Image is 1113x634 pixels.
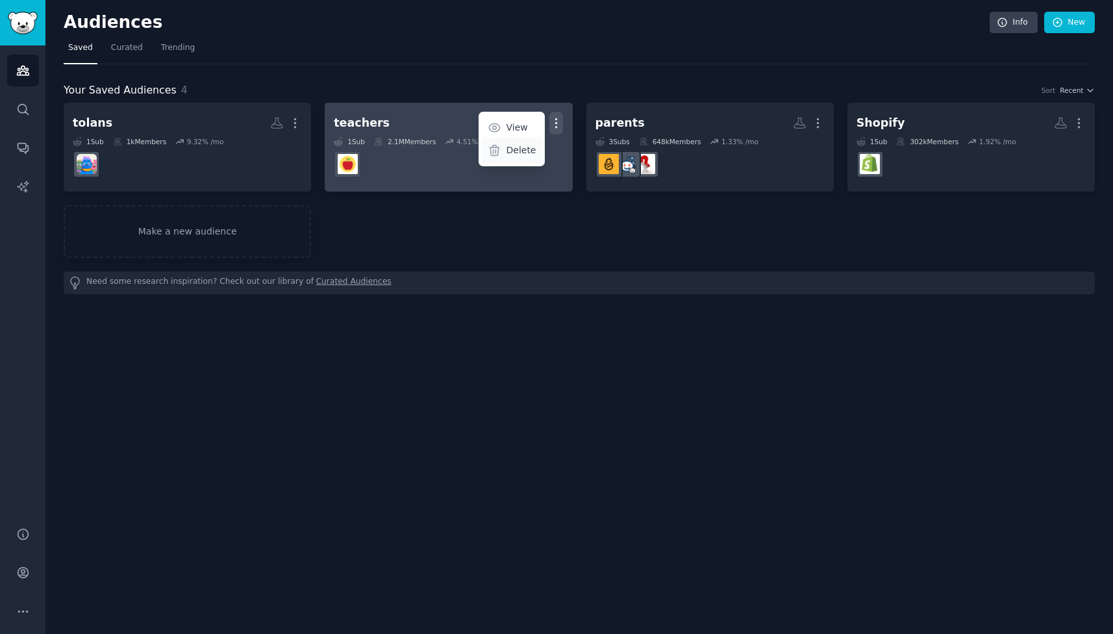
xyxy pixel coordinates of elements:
a: Make a new audience [64,205,311,258]
div: 3 Sub s [595,137,630,146]
p: View [506,121,527,134]
div: 1.92 % /mo [979,137,1016,146]
span: Recent [1060,86,1083,95]
div: 1 Sub [857,137,888,146]
a: Trending [156,38,199,64]
a: Curated [106,38,147,64]
span: Curated [111,42,143,54]
div: 648k Members [639,137,701,146]
div: Need some research inspiration? Check out our library of [64,272,1095,294]
a: parents3Subs648kMembers1.33% /moAskParentsParentsNewParents [586,103,834,192]
a: View [481,114,543,142]
div: 9.32 % /mo [187,137,224,146]
a: Shopify1Sub302kMembers1.92% /moshopify [847,103,1095,192]
div: tolans [73,115,112,131]
button: Recent [1060,86,1095,95]
img: tolanworld [77,154,97,174]
div: Shopify [857,115,905,131]
a: Curated Audiences [316,276,392,290]
a: teachersViewDelete1Sub2.1MMembers4.51% /moTeachers [325,103,572,192]
div: 1 Sub [73,137,104,146]
div: 302k Members [896,137,958,146]
div: 1.33 % /mo [721,137,758,146]
div: Sort [1042,86,1056,95]
img: shopify [860,154,880,174]
img: Parents [617,154,637,174]
div: 4.51 % /mo [456,137,494,146]
h2: Audiences [64,12,990,33]
img: AskParents [635,154,655,174]
div: 2.1M Members [374,137,436,146]
img: GummySearch logo [8,12,38,34]
span: Your Saved Audiences [64,82,177,99]
img: Teachers [338,154,358,174]
div: parents [595,115,645,131]
a: Saved [64,38,97,64]
span: Trending [161,42,195,54]
div: teachers [334,115,390,131]
div: 1 Sub [334,137,365,146]
a: New [1044,12,1095,34]
div: 1k Members [113,137,166,146]
span: Saved [68,42,93,54]
span: 4 [181,84,188,96]
img: NewParents [599,154,619,174]
a: tolans1Sub1kMembers9.32% /motolanworld [64,103,311,192]
a: Info [990,12,1038,34]
p: Delete [506,144,536,157]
